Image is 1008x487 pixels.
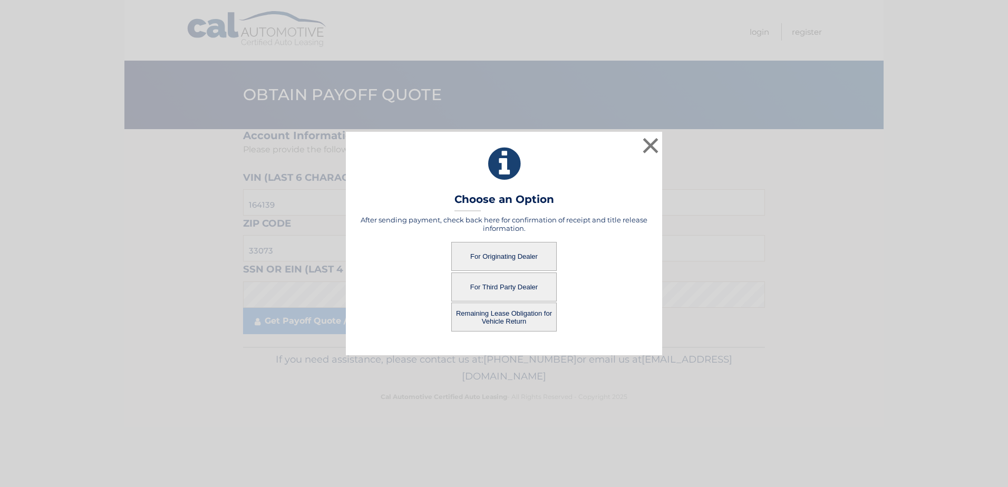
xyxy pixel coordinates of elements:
button: For Third Party Dealer [451,272,557,301]
button: Remaining Lease Obligation for Vehicle Return [451,303,557,332]
h5: After sending payment, check back here for confirmation of receipt and title release information. [359,216,649,232]
button: For Originating Dealer [451,242,557,271]
button: × [640,135,661,156]
h3: Choose an Option [454,193,554,211]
